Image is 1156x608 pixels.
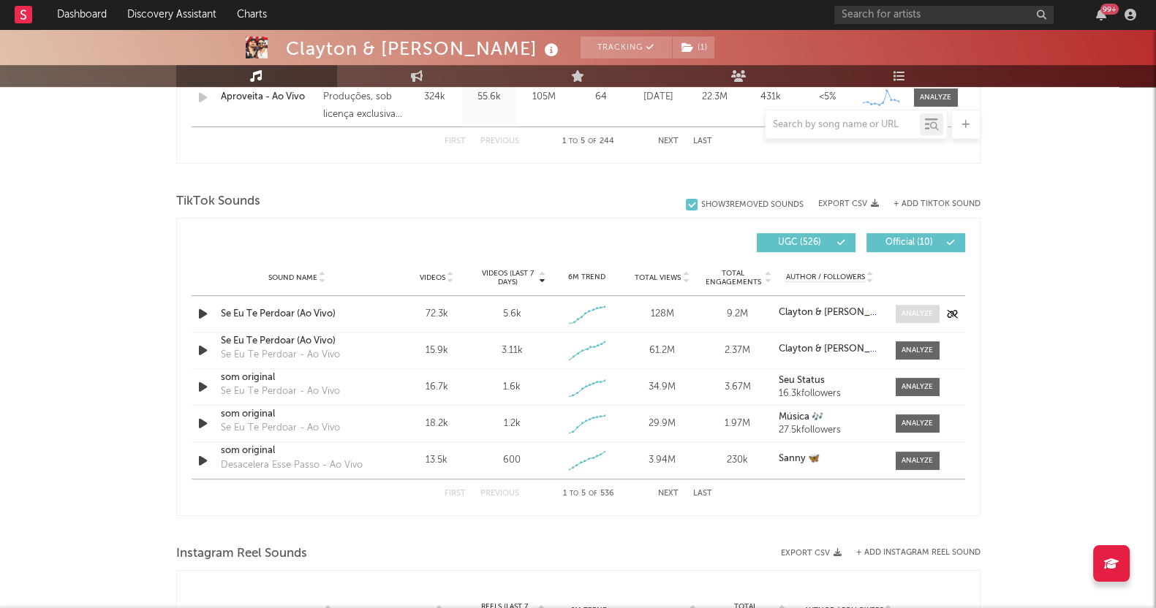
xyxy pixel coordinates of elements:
div: Se Eu Te Perdoar - Ao Vivo [221,421,340,436]
button: Previous [480,137,519,145]
a: Clayton & [PERSON_NAME] & [PERSON_NAME] [779,344,880,354]
div: 2.37M [703,343,771,358]
div: 230k [703,453,771,468]
span: UGC ( 526 ) [766,238,834,247]
button: + Add TikTok Sound [879,200,981,208]
strong: Clayton & [PERSON_NAME] & [PERSON_NAME] [779,308,986,317]
div: 72.3k [403,307,471,322]
a: Clayton & [PERSON_NAME] & [PERSON_NAME] [779,308,880,318]
div: 600 [503,453,521,468]
div: 3.11k [501,343,522,358]
span: ( 1 ) [672,37,715,58]
div: 27.5k followers [779,425,880,436]
strong: Clayton & [PERSON_NAME] & [PERSON_NAME] [779,344,986,354]
input: Search by song name or URL [766,119,920,131]
div: 3.67M [703,380,771,395]
div: 64 [575,90,627,104]
button: Next [658,137,679,145]
span: TikTok Sounds [176,193,260,210]
button: Export CSV [781,549,842,558]
span: Sound Name [268,273,317,282]
button: (1) [673,37,714,58]
strong: Seu Status [779,376,825,385]
button: Previous [480,490,519,498]
div: Show 3 Removed Sounds [701,200,804,210]
div: 16.3k followers [779,389,880,399]
button: 99+ [1096,9,1106,20]
a: som original [221,407,374,422]
div: + Add Instagram Reel Sound [842,549,981,557]
button: First [445,490,466,498]
strong: Música 🎶 [779,412,823,422]
div: 34.9M [628,380,696,395]
button: Official(10) [866,233,965,252]
span: Official ( 10 ) [876,238,943,247]
span: Author / Followers [786,273,865,282]
div: <5% [803,90,852,104]
span: Videos (last 7 days) [477,269,537,286]
a: Seu Status [779,376,880,386]
span: of [588,138,597,145]
div: 15.9k [403,343,471,358]
div: 22.3M [690,90,739,104]
div: 1 5 536 [548,485,629,503]
div: 6M Trend [553,272,621,283]
a: Sanny 🦋 [779,454,880,464]
a: Aproveita - Ao Vivo [221,90,317,104]
div: 16.7k [403,380,471,395]
div: 5.6k [502,307,521,322]
div: 55.6k [466,90,513,104]
div: 99 + [1100,4,1119,15]
span: of [589,490,597,497]
input: Search for artists [834,6,1054,24]
div: Desacelera Esse Passo - Ao Vivo [221,458,363,473]
a: Se Eu Te Perdoar (Ao Vivo) [221,334,374,349]
div: 1.2k [503,417,520,431]
div: 9.2M [703,307,771,322]
div: 1.6k [503,380,521,395]
span: to [570,490,578,497]
a: som original [221,370,374,385]
div: 105M [521,90,568,104]
div: 29.9M [628,417,696,431]
span: Total Views [635,273,681,282]
div: 18.2k [403,417,471,431]
span: Instagram Reel Sounds [176,545,307,563]
button: Last [693,137,712,145]
div: 3.94M [628,453,696,468]
button: + Add Instagram Reel Sound [856,549,981,557]
span: to [569,138,578,145]
span: Videos [420,273,445,282]
div: 431k [747,90,796,104]
div: [DATE] [634,90,683,104]
button: Export CSV [818,199,879,208]
button: + Add TikTok Sound [894,200,981,208]
button: UGC(526) [757,233,855,252]
button: Last [693,490,712,498]
div: 128M [628,307,696,322]
div: Clayton & [PERSON_NAME] [286,37,562,61]
div: Se Eu Te Perdoar - Ao Vivo [221,384,340,399]
button: Tracking [581,37,672,58]
a: Se Eu Te Perdoar (Ao Vivo) [221,307,374,322]
div: © 2024 C&R Produções, sob licença exclusiva para Virgin Music [GEOGRAPHIC_DATA] [323,71,403,123]
button: First [445,137,466,145]
div: 1 5 244 [548,133,629,151]
a: Música 🎶 [779,412,880,422]
div: Se Eu Te Perdoar - Ao Vivo [221,348,340,362]
div: 1.97M [703,417,771,431]
a: som original [221,444,374,458]
span: Total Engagements [703,269,763,286]
div: 61.2M [628,343,696,358]
div: 324k [411,90,458,104]
button: Next [658,490,679,498]
strong: Sanny 🦋 [779,454,820,463]
div: 13.5k [403,453,471,468]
